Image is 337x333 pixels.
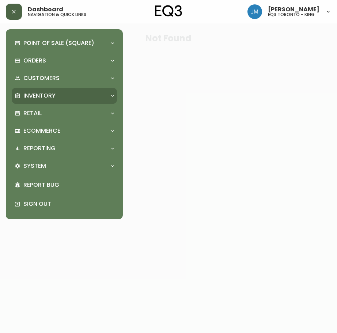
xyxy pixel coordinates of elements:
[268,7,319,12] span: [PERSON_NAME]
[23,92,56,100] p: Inventory
[12,35,117,51] div: Point of Sale (Square)
[23,200,114,208] p: Sign Out
[23,74,60,82] p: Customers
[23,39,94,47] p: Point of Sale (Square)
[12,158,117,174] div: System
[28,7,63,12] span: Dashboard
[12,194,117,213] div: Sign Out
[28,12,86,17] h5: navigation & quick links
[12,140,117,156] div: Reporting
[23,109,42,117] p: Retail
[12,53,117,69] div: Orders
[12,88,117,104] div: Inventory
[247,4,262,19] img: b88646003a19a9f750de19192e969c24
[23,57,46,65] p: Orders
[12,123,117,139] div: Ecommerce
[12,175,117,194] div: Report Bug
[12,105,117,121] div: Retail
[268,12,315,17] h5: eq3 toronto - king
[155,5,182,17] img: logo
[12,70,117,86] div: Customers
[23,144,56,152] p: Reporting
[23,181,114,189] p: Report Bug
[23,127,60,135] p: Ecommerce
[23,162,46,170] p: System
